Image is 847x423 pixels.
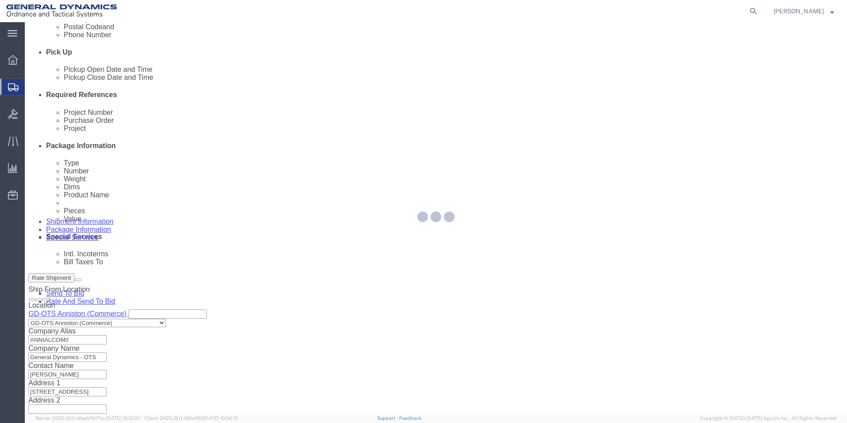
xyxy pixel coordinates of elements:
[6,4,117,18] img: logo
[399,415,422,421] a: Feedback
[106,415,140,421] span: [DATE] 10:10:00
[773,6,824,16] span: Jennifer Chapa
[773,6,835,16] button: [PERSON_NAME]
[377,415,399,421] a: Support
[144,415,238,421] span: Client: 2025.18.0-198a450
[203,415,238,421] span: [DATE] 10:06:13
[35,415,140,421] span: Server: 2025.18.0-a0edd1917ac
[700,415,836,422] span: Copyright © [DATE]-[DATE] Agistix Inc., All Rights Reserved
